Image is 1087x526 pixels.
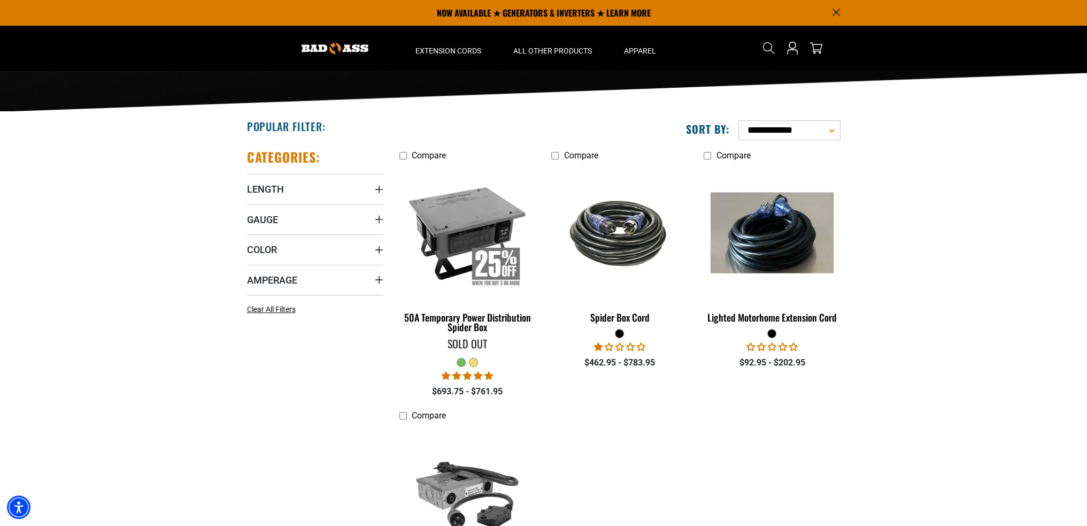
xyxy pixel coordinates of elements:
[399,338,536,349] div: Sold Out
[594,342,645,352] span: 1.00 stars
[686,122,730,136] label: Sort by:
[497,26,608,71] summary: All Other Products
[247,174,383,204] summary: Length
[551,312,688,322] div: Spider Box Cord
[247,274,297,286] span: Amperage
[247,265,383,295] summary: Amperage
[564,150,598,161] span: Compare
[247,183,284,195] span: Length
[624,46,656,56] span: Apparel
[247,149,321,165] h2: Categories:
[704,312,840,322] div: Lighted Motorhome Extension Cord
[608,26,672,71] summary: Apparel
[704,166,840,329] a: black Lighted Motorhome Extension Cord
[399,26,497,71] summary: Extension Cords
[552,192,687,274] img: black
[399,312,536,332] div: 50A Temporary Power Distribution Spider Box
[247,234,383,264] summary: Color
[247,304,300,315] a: Clear All Filters
[247,305,296,314] span: Clear All Filters
[247,243,277,256] span: Color
[705,193,839,273] img: black
[247,204,383,234] summary: Gauge
[412,410,446,421] span: Compare
[7,495,30,519] div: Accessibility Menu
[513,46,592,56] span: All Other Products
[442,371,493,381] span: 5.00 stars
[400,171,535,294] img: 50A Temporary Power Distribution Spider Box
[551,166,688,329] a: black Spider Box Cord
[784,26,801,71] a: Open this option
[399,385,536,398] div: $693.75 - $761.95
[760,40,777,57] summary: Search
[551,356,688,369] div: $462.95 - $783.95
[716,150,750,161] span: Compare
[746,342,798,352] span: 0.00 stars
[704,356,840,369] div: $92.95 - $202.95
[302,43,368,54] img: Bad Ass Extension Cords
[247,119,326,133] h2: Popular Filter:
[247,214,278,226] span: Gauge
[399,166,536,338] a: 50A Temporary Power Distribution Spider Box 50A Temporary Power Distribution Spider Box
[807,42,824,55] a: cart
[412,150,446,161] span: Compare
[415,46,481,56] span: Extension Cords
